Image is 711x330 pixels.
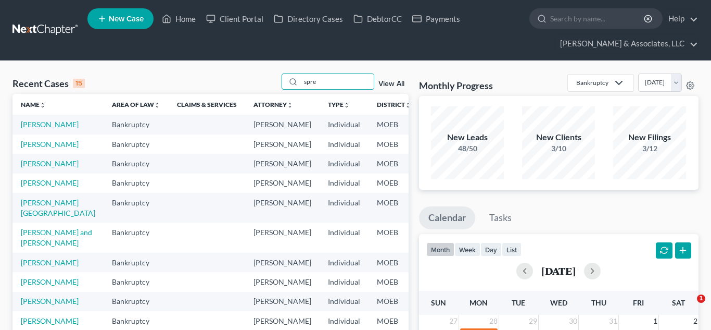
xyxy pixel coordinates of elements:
td: [PERSON_NAME] [245,272,320,291]
td: Bankruptcy [104,135,169,154]
td: Bankruptcy [104,272,169,291]
a: Client Portal [201,9,269,28]
span: New Case [109,15,144,23]
td: Individual [320,174,369,193]
td: Individual [320,292,369,311]
h3: Monthly Progress [419,79,493,92]
i: unfold_more [287,102,293,108]
td: [PERSON_NAME] [245,223,320,252]
input: Search by name... [301,74,374,89]
td: Bankruptcy [104,154,169,173]
div: 15 [73,79,85,88]
div: New Leads [431,131,504,143]
td: [PERSON_NAME] [245,174,320,193]
td: MOEB [369,115,420,134]
button: month [426,242,454,256]
td: MOEB [369,223,420,252]
td: [PERSON_NAME] [245,135,320,154]
td: Bankruptcy [104,174,169,193]
td: Individual [320,253,369,272]
a: Tasks [480,206,521,229]
button: list [502,242,522,256]
td: [PERSON_NAME] [245,253,320,272]
span: 31 [608,315,618,327]
h2: [DATE] [541,265,576,276]
div: 3/12 [613,143,686,154]
td: [PERSON_NAME] [245,115,320,134]
a: [PERSON_NAME][GEOGRAPHIC_DATA] [21,198,95,217]
i: unfold_more [344,102,350,108]
span: 28 [488,315,499,327]
td: Bankruptcy [104,223,169,252]
a: Help [663,9,698,28]
td: MOEB [369,135,420,154]
td: Individual [320,272,369,291]
a: View All [378,80,404,88]
td: [PERSON_NAME] [245,154,320,173]
td: Individual [320,135,369,154]
a: [PERSON_NAME] & Associates, LLC [555,34,698,53]
a: Attorneyunfold_more [253,101,293,108]
span: Wed [550,298,567,307]
div: Bankruptcy [576,78,608,87]
td: MOEB [369,292,420,311]
i: unfold_more [405,102,411,108]
span: Sat [672,298,685,307]
button: week [454,242,480,256]
td: Individual [320,115,369,134]
td: Individual [320,154,369,173]
span: 29 [528,315,538,327]
a: [PERSON_NAME] [21,258,79,267]
span: Sun [431,298,446,307]
td: [PERSON_NAME] [245,292,320,311]
td: Bankruptcy [104,193,169,223]
td: MOEB [369,154,420,173]
a: [PERSON_NAME] [21,140,79,149]
a: [PERSON_NAME] [21,178,79,187]
span: 1 [697,295,705,303]
a: Calendar [419,206,475,229]
a: Home [157,9,201,28]
span: 30 [568,315,578,327]
div: New Filings [613,131,686,143]
button: day [480,242,502,256]
div: Recent Cases [12,77,85,90]
div: 48/50 [431,143,504,154]
td: Bankruptcy [104,115,169,134]
div: New Clients [522,131,595,143]
a: Typeunfold_more [328,101,350,108]
span: 2 [692,315,699,327]
span: 1 [652,315,658,327]
td: MOEB [369,174,420,193]
span: Thu [591,298,606,307]
a: [PERSON_NAME] and [PERSON_NAME] [21,228,92,247]
i: unfold_more [40,102,46,108]
td: MOEB [369,272,420,291]
span: 27 [448,315,459,327]
td: MOEB [369,193,420,223]
div: 3/10 [522,143,595,154]
a: Nameunfold_more [21,101,46,108]
td: Individual [320,223,369,252]
span: Fri [633,298,644,307]
td: Individual [320,193,369,223]
a: Directory Cases [269,9,348,28]
a: [PERSON_NAME] [21,277,79,286]
a: Area of Lawunfold_more [112,101,160,108]
a: [PERSON_NAME] [21,297,79,305]
a: Districtunfold_more [377,101,411,108]
a: [PERSON_NAME] [21,159,79,168]
td: Bankruptcy [104,292,169,311]
iframe: Intercom live chat [676,295,701,320]
td: [PERSON_NAME] [245,193,320,223]
a: [PERSON_NAME] [21,120,79,129]
th: Claims & Services [169,94,245,115]
a: DebtorCC [348,9,407,28]
span: Tue [512,298,525,307]
a: [PERSON_NAME] [21,316,79,325]
span: Mon [469,298,488,307]
input: Search by name... [550,9,645,28]
td: Bankruptcy [104,253,169,272]
a: Payments [407,9,465,28]
td: MOEB [369,253,420,272]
